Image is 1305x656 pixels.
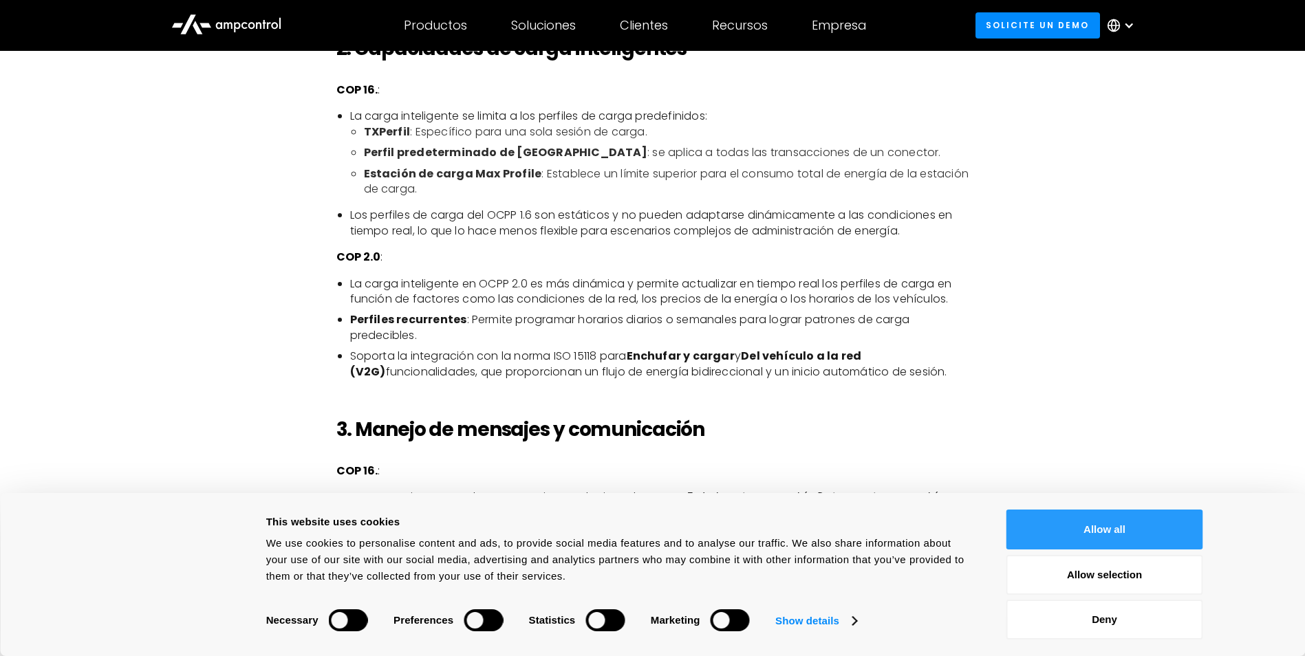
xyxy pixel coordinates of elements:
[1006,600,1203,639] button: Deny
[364,124,969,140] li: : Específico para una sola sesión de carga.
[364,166,542,182] strong: Estación de carga Max Profile
[364,124,411,140] strong: TXPerfil
[350,208,969,239] li: Los perfiles de carga del OCPP 1.6 son estáticos y no pueden adaptarse dinámicamente a las condic...
[336,250,969,265] p: :
[651,614,700,626] strong: Marketing
[336,82,378,98] strong: COP 16.
[364,145,969,160] li: : se aplica a todas las transacciones de un conector.
[712,18,768,33] div: Recursos
[1006,555,1203,595] button: Allow selection
[404,18,467,33] div: Productos
[627,348,735,364] strong: Enchufar y cargar
[336,249,380,265] strong: COP 2.0
[350,348,862,379] strong: Del vehículo a la red (V2G)
[350,312,969,343] li: : Permite programar horarios diarios o semanales para lograr patrones de carga predecibles.
[350,349,969,380] li: Soporta la integración con la norma ISO 15118 para y funcionalidades, que proporcionan un flujo d...
[364,144,647,160] strong: Perfil predeterminado de [GEOGRAPHIC_DATA]
[511,18,576,33] div: Soluciones
[812,18,866,33] div: Empresa
[266,535,975,584] div: We use cookies to personalise content and ads, to provide social media features and to analyse ou...
[529,614,576,626] strong: Statistics
[818,490,947,503] code: Detener transacción
[350,276,969,307] li: La carga inteligente en OCPP 2.0 es más dinámica y permite actualizar en tiempo real los perfiles...
[336,83,969,98] p: :
[350,311,467,327] strong: Perfiles recurrentes
[350,490,969,521] li: Usa mensajes separados para acciones relacionadas, como , , y .
[775,611,856,631] a: Show details
[393,614,453,626] strong: Preferences
[364,166,969,197] li: : Establece un límite superior para el consumo total de energía de la estación de carga.
[266,514,975,530] div: This website uses cookies
[350,109,969,197] li: La carga inteligente se limita a los perfiles de carga predefinidos:
[266,614,319,626] strong: Necessary
[1006,510,1203,549] button: Allow all
[266,603,266,604] legend: Consent Selection
[620,18,668,33] div: Clientes
[336,416,705,443] strong: 3. Manejo de mensajes y comunicación
[687,490,816,503] code: Iniciar transacción
[975,12,1100,38] a: Solicite un demo
[336,463,378,479] strong: COP 16.
[336,463,969,479] p: :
